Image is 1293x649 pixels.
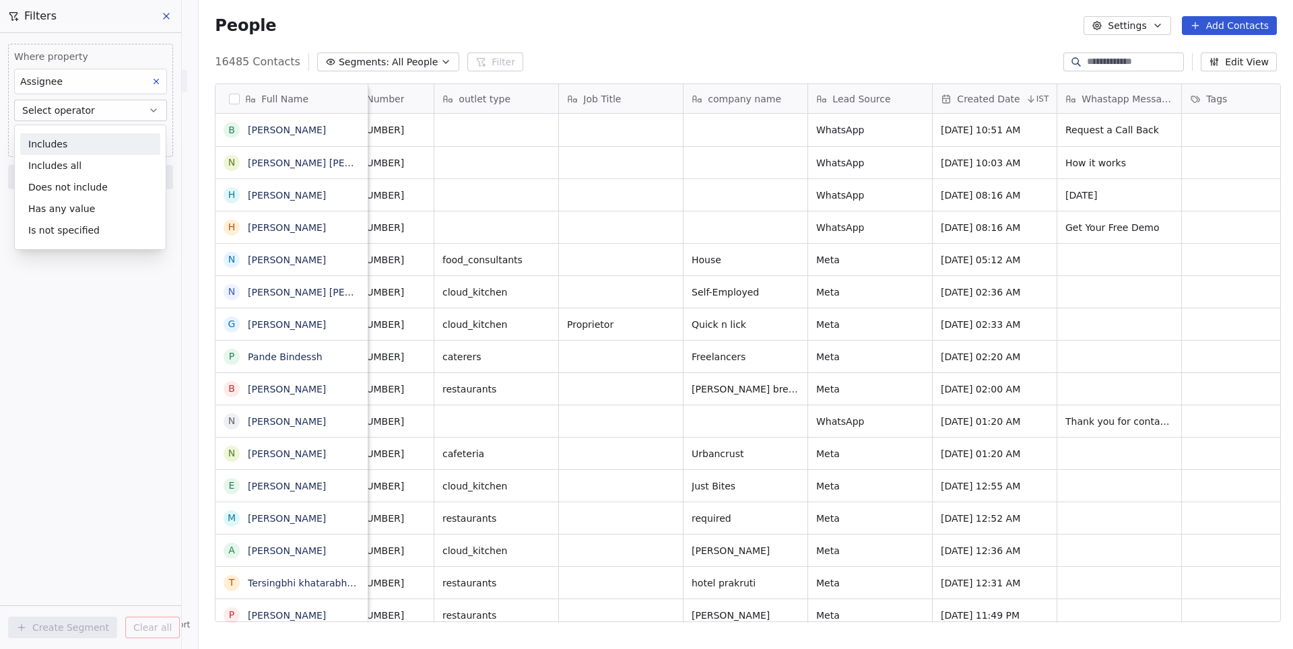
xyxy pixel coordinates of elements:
div: N [228,414,235,428]
div: Is not specified [20,219,160,241]
span: Proprietor [567,318,675,331]
span: Request a Call Back [1065,123,1173,137]
span: Meta [816,576,924,590]
span: Thank you for contacting CITYSCAPE REAL ESTATE. Please let us know how we can help you. [1065,415,1173,428]
a: [PERSON_NAME] [248,222,326,233]
span: [DATE] 01:20 AM [941,447,1049,460]
span: [DATE] 08:16 AM [941,221,1049,234]
span: [PHONE_NUMBER] [318,285,426,299]
span: [DATE] 05:12 AM [941,253,1049,267]
span: How it works [1065,156,1173,170]
span: [PHONE_NUMBER] [318,576,426,590]
div: Lead Source [808,84,932,113]
a: [PERSON_NAME] [248,384,326,395]
div: T [229,576,235,590]
span: Tags [1206,92,1227,106]
span: [DATE] 10:51 AM [941,123,1049,137]
span: Self-Employed [692,285,799,299]
a: Pande Bindessh [248,351,323,362]
span: Meta [816,447,924,460]
div: Full Name [215,84,368,113]
span: [DATE] 01:20 AM [941,415,1049,428]
span: [DATE] 10:03 AM [941,156,1049,170]
span: restaurants [442,576,550,590]
span: [PHONE_NUMBER] [318,382,426,396]
a: [PERSON_NAME] [248,481,326,491]
div: Includes [20,133,160,155]
span: [DATE] 02:20 AM [941,350,1049,364]
span: WhatsApp [816,415,924,428]
span: Meta [816,285,924,299]
span: Meta [816,350,924,364]
span: Meta [816,544,924,557]
div: M [228,511,236,525]
span: Lead Source [832,92,890,106]
span: Quick n lick [692,318,799,331]
button: Settings [1084,16,1170,35]
div: N [228,446,235,460]
span: WhatsApp [816,156,924,170]
span: outlet type [459,92,510,106]
span: cloud_kitchen [442,318,550,331]
span: hotel prakruti [692,576,799,590]
div: B [229,123,236,137]
span: [PERSON_NAME] [692,609,799,622]
span: [DATE] 12:52 AM [941,512,1049,525]
span: Whastapp Message [1082,92,1173,106]
span: [PHONE_NUMBER] [318,415,426,428]
a: [PERSON_NAME] [PERSON_NAME] [248,287,407,298]
span: Meta [816,253,924,267]
span: Job Title [583,92,621,106]
span: [DATE] 12:31 AM [941,576,1049,590]
span: Just Bites [692,479,799,493]
span: [DATE] 11:49 PM [941,609,1049,622]
span: [PHONE_NUMBER] [318,253,426,267]
span: restaurants [442,512,550,525]
div: Has any value [20,198,160,219]
span: Meta [816,318,924,331]
span: [DATE] 12:36 AM [941,544,1049,557]
span: Meta [816,382,924,396]
span: [PERSON_NAME] breeding farm Siliguri [692,382,799,396]
span: [PHONE_NUMBER] [318,544,426,557]
span: IST [1036,94,1049,104]
span: restaurants [442,382,550,396]
span: cloud_kitchen [442,479,550,493]
span: [PHONE_NUMBER] [318,221,426,234]
div: E [229,479,235,493]
a: [PERSON_NAME] [248,513,326,524]
a: [PERSON_NAME] [248,610,326,621]
span: cloud_kitchen [442,544,550,557]
a: Tersingbhi khatarabhai parmar [248,578,393,588]
span: [DATE] 08:16 AM [941,189,1049,202]
span: People [215,15,276,36]
span: restaurants [442,609,550,622]
span: cafeteria [442,447,550,460]
span: [DATE] [1065,189,1173,202]
span: Meta [816,479,924,493]
span: Meta [816,609,924,622]
button: Edit View [1201,53,1277,71]
a: [PERSON_NAME] [248,125,326,135]
span: [PHONE_NUMBER] [318,479,426,493]
span: [PHONE_NUMBER] [318,447,426,460]
button: Filter [467,53,523,71]
span: [DATE] 02:33 AM [941,318,1049,331]
span: [PERSON_NAME] [692,544,799,557]
a: [PERSON_NAME] [PERSON_NAME] [248,158,407,168]
a: [PERSON_NAME] [248,545,326,556]
div: N [228,156,235,170]
div: A [229,543,236,557]
span: [DATE] 02:00 AM [941,382,1049,396]
div: grid [215,114,368,623]
a: [PERSON_NAME] [248,416,326,427]
span: [PHONE_NUMBER] [318,350,426,364]
button: Add Contacts [1182,16,1277,35]
span: cloud_kitchen [442,285,550,299]
div: Includes all [20,155,160,176]
div: P [229,349,234,364]
span: WhatsApp [816,123,924,137]
div: company name [684,84,807,113]
span: WhatsApp [816,221,924,234]
span: Meta [816,512,924,525]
